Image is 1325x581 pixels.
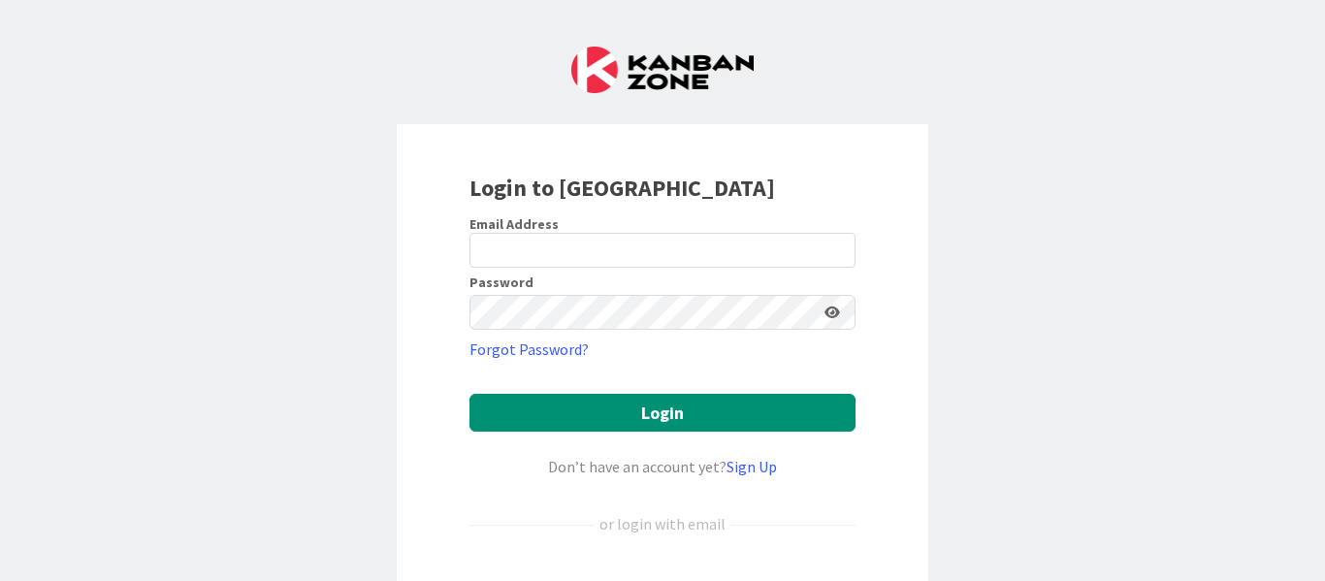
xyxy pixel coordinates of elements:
b: Login to [GEOGRAPHIC_DATA] [469,173,775,203]
label: Password [469,275,533,289]
a: Forgot Password? [469,338,589,361]
label: Email Address [469,215,559,233]
div: Don’t have an account yet? [469,455,856,478]
a: Sign Up [727,457,777,476]
button: Login [469,394,856,432]
div: or login with email [595,512,730,535]
img: Kanban Zone [571,47,754,93]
